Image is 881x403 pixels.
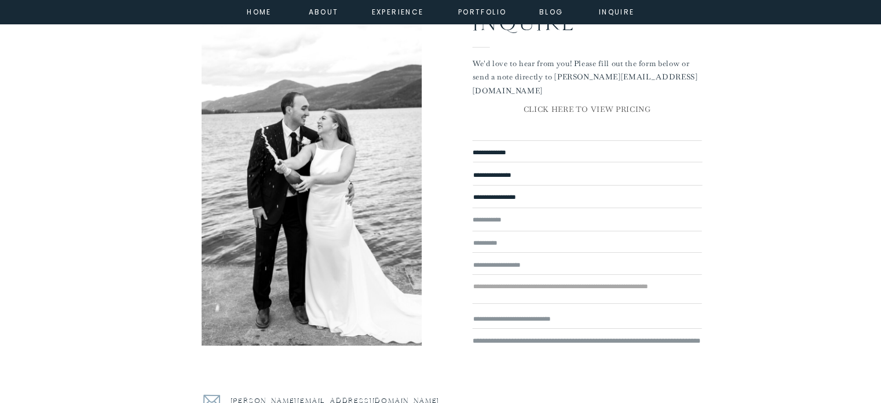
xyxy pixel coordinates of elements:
a: home [244,6,275,16]
a: experience [372,6,419,16]
a: about [309,6,335,16]
p: We'd love to hear from you! Please fill out the form below or send a note directly to [PERSON_NAM... [473,57,702,90]
a: Blog [531,6,572,16]
a: portfolio [458,6,507,16]
h2: Inquire [473,5,663,34]
a: inquire [596,6,638,16]
a: CLICK HERE TO VIEW PRICING [473,103,702,118]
